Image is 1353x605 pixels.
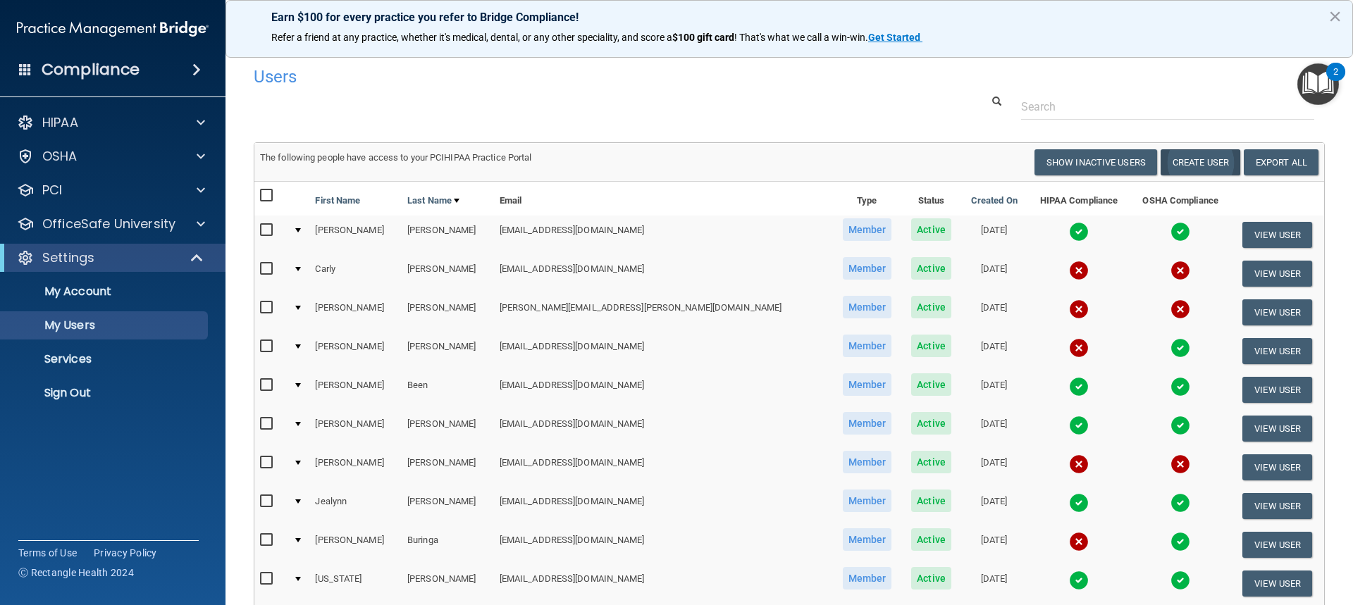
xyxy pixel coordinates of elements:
button: View User [1242,338,1312,364]
span: Active [911,451,951,473]
td: [EMAIL_ADDRESS][DOMAIN_NAME] [494,254,832,293]
h4: Users [254,68,870,86]
td: [EMAIL_ADDRESS][DOMAIN_NAME] [494,409,832,448]
th: OSHA Compliance [1130,182,1230,216]
td: [US_STATE] [309,564,402,603]
button: Create User [1161,149,1240,175]
a: Export All [1244,149,1318,175]
td: [PERSON_NAME] [402,564,494,603]
span: Ⓒ Rectangle Health 2024 [18,566,134,580]
a: Last Name [407,192,459,209]
a: HIPAA [17,114,205,131]
button: View User [1242,493,1312,519]
img: cross.ca9f0e7f.svg [1069,532,1089,551]
td: [DATE] [960,216,1027,254]
td: [EMAIL_ADDRESS][DOMAIN_NAME] [494,448,832,487]
img: tick.e7d51cea.svg [1170,493,1190,513]
td: [DATE] [960,448,1027,487]
p: HIPAA [42,114,78,131]
th: Type [832,182,902,216]
img: tick.e7d51cea.svg [1170,338,1190,358]
strong: $100 gift card [672,32,734,43]
button: View User [1242,454,1312,480]
td: [PERSON_NAME] [402,293,494,332]
button: Open Resource Center, 2 new notifications [1297,63,1339,105]
span: Active [911,489,951,512]
td: [DATE] [960,409,1027,448]
a: Terms of Use [18,546,77,560]
img: cross.ca9f0e7f.svg [1069,261,1089,280]
td: [PERSON_NAME] [309,332,402,370]
td: [EMAIL_ADDRESS][DOMAIN_NAME] [494,525,832,564]
img: cross.ca9f0e7f.svg [1170,299,1190,319]
a: Settings [17,249,204,266]
td: [PERSON_NAME] [309,216,402,254]
button: View User [1242,299,1312,325]
td: [PERSON_NAME] [402,332,494,370]
img: tick.e7d51cea.svg [1069,222,1089,242]
span: Member [843,335,892,357]
img: PMB logo [17,15,209,43]
span: Active [911,412,951,435]
p: PCI [42,182,62,199]
p: Sign Out [9,386,202,400]
button: Show Inactive Users [1034,149,1157,175]
span: Active [911,218,951,241]
span: Member [843,528,892,551]
p: Services [9,352,202,366]
span: Member [843,489,892,512]
a: Privacy Policy [94,546,157,560]
span: ! That's what we call a win-win. [734,32,868,43]
img: tick.e7d51cea.svg [1170,416,1190,435]
span: Member [843,451,892,473]
span: Active [911,373,951,396]
img: cross.ca9f0e7f.svg [1170,454,1190,474]
span: The following people have access to your PCIHIPAA Practice Portal [260,152,532,163]
td: [EMAIL_ADDRESS][DOMAIN_NAME] [494,370,832,409]
th: Status [902,182,961,216]
th: HIPAA Compliance [1027,182,1130,216]
td: [DATE] [960,564,1027,603]
p: Settings [42,249,94,266]
td: [PERSON_NAME] [402,487,494,525]
img: cross.ca9f0e7f.svg [1170,261,1190,280]
span: Active [911,567,951,590]
a: PCI [17,182,205,199]
span: Active [911,257,951,280]
div: 2 [1333,72,1338,90]
img: tick.e7d51cea.svg [1170,377,1190,397]
a: Created On [971,192,1018,209]
td: [PERSON_NAME] [309,370,402,409]
td: [EMAIL_ADDRESS][DOMAIN_NAME] [494,332,832,370]
td: [DATE] [960,525,1027,564]
span: Member [843,373,892,396]
p: OSHA [42,148,78,165]
a: OSHA [17,148,205,165]
td: [PERSON_NAME] [309,293,402,332]
td: [PERSON_NAME] [309,448,402,487]
a: OfficeSafe University [17,216,205,232]
button: View User [1242,532,1312,558]
a: First Name [315,192,360,209]
td: [DATE] [960,332,1027,370]
td: [PERSON_NAME] [402,409,494,448]
p: Earn $100 for every practice you refer to Bridge Compliance! [271,11,1307,24]
span: Member [843,296,892,318]
span: Member [843,257,892,280]
p: My Users [9,318,202,332]
td: [PERSON_NAME][EMAIL_ADDRESS][PERSON_NAME][DOMAIN_NAME] [494,293,832,332]
td: [PERSON_NAME] [402,448,494,487]
img: cross.ca9f0e7f.svg [1069,338,1089,358]
span: Member [843,412,892,435]
td: Carly [309,254,402,293]
td: [PERSON_NAME] [309,525,402,564]
span: Member [843,567,892,590]
button: View User [1242,222,1312,248]
img: tick.e7d51cea.svg [1069,570,1089,590]
button: View User [1242,261,1312,287]
button: View User [1242,416,1312,442]
span: Active [911,335,951,357]
span: Member [843,218,892,241]
td: [DATE] [960,370,1027,409]
img: tick.e7d51cea.svg [1170,222,1190,242]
